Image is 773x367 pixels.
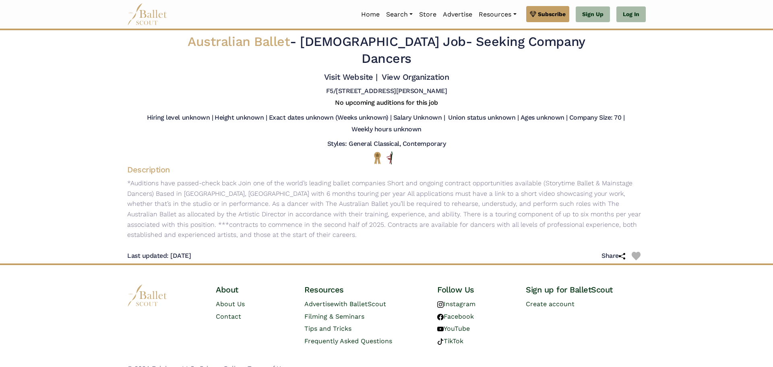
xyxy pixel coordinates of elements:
h5: Styles: General Classical, Contemporary [327,140,446,148]
a: TikTok [437,337,463,345]
img: instagram logo [437,301,444,308]
img: logo [127,284,167,307]
span: Subscribe [538,10,566,19]
a: Log In [616,6,646,23]
a: Sign Up [576,6,610,23]
a: Facebook [437,313,474,320]
span: [DEMOGRAPHIC_DATA] Job [300,34,465,49]
a: Advertise [440,6,475,23]
img: gem.svg [530,10,536,19]
a: Store [416,6,440,23]
img: Heart [632,252,641,261]
a: Visit Website | [324,72,378,82]
a: Advertisewith BalletScout [304,300,386,308]
a: Create account [526,300,575,308]
a: Home [358,6,383,23]
h4: Follow Us [437,284,513,295]
h5: Hiring level unknown | [147,114,213,122]
h5: No upcoming auditions for this job [335,99,438,107]
a: Search [383,6,416,23]
h5: Ages unknown | [521,114,568,122]
h5: Union status unknown | [448,114,519,122]
a: Instagram [437,300,475,308]
img: tiktok logo [437,338,444,345]
h5: Weekly hours unknown [351,125,421,134]
h5: Share [601,252,632,260]
h5: Height unknown | [215,114,267,122]
h4: Sign up for BalletScout [526,284,646,295]
a: About Us [216,300,245,308]
h5: Company Size: 70 | [569,114,624,122]
h4: Description [121,164,652,175]
a: Frequently Asked Questions [304,337,392,345]
a: Filming & Seminars [304,313,364,320]
h2: - - Seeking Company Dancers [172,33,601,67]
a: YouTube [437,325,470,332]
a: Tips and Tricks [304,325,351,332]
a: Resources [475,6,519,23]
h5: Last updated: [DATE] [127,252,191,260]
a: Contact [216,313,241,320]
a: View Organization [382,72,449,82]
span: with BalletScout [334,300,386,308]
img: youtube logo [437,326,444,332]
a: Subscribe [526,6,569,22]
img: All [386,151,393,164]
h4: About [216,284,291,295]
span: Australian Ballet [188,34,290,49]
img: facebook logo [437,314,444,320]
h5: F5/[STREET_ADDRESS][PERSON_NAME] [326,87,447,95]
img: National [372,151,382,164]
h5: Salary Unknown | [393,114,445,122]
p: *Auditions have passed-check back Join one of the world’s leading ballet companies Short and ongo... [121,178,652,240]
h4: Resources [304,284,424,295]
h5: Exact dates unknown (Weeks unknown) | [269,114,392,122]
